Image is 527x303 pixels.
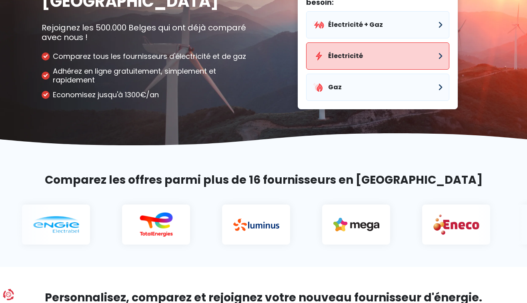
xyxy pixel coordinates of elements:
[433,214,479,235] img: Eneco
[133,212,179,237] img: Total Energies
[42,172,486,189] h2: Comparez les offres parmi plus de 16 fournisseurs en [GEOGRAPHIC_DATA]
[333,218,379,231] img: Mega
[42,52,258,61] li: Comparez tous les fournisseurs d'électricité et de gaz
[33,216,79,233] img: Engie electrabel
[233,219,279,231] img: Luminus
[42,23,258,42] p: Rejoignez les 500.000 Belges qui ont déjà comparé avec nous !
[306,11,449,38] button: Électricité + Gaz
[306,74,449,101] button: Gaz
[306,42,449,70] button: Électricité
[42,90,258,99] li: Economisez jusqu'à 1300€/an
[42,67,258,84] li: Adhérez en ligne gratuitement, simplement et rapidement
